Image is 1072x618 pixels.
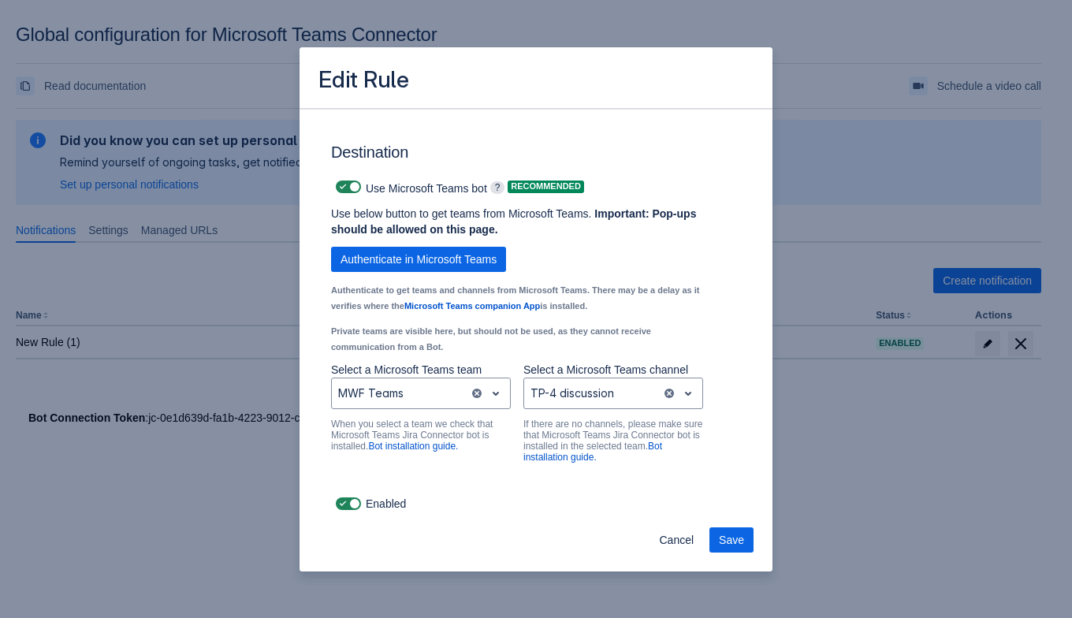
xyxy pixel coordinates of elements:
span: open [486,384,505,403]
span: Save [719,527,744,553]
a: Bot installation guide. [368,441,458,452]
a: Bot installation guide. [523,441,662,463]
div: Enabled [331,493,741,515]
p: Use below button to get teams from Microsoft Teams. [331,206,703,237]
h3: Destination [331,143,728,168]
button: Save [709,527,754,553]
p: Select a Microsoft Teams channel [523,362,703,378]
small: Authenticate to get teams and channels from Microsoft Teams. There may be a delay as it verifies ... [331,285,699,311]
p: If there are no channels, please make sure that Microsoft Teams Jira Connector bot is installed i... [523,419,703,463]
button: Authenticate in Microsoft Teams [331,247,506,272]
button: clear [471,387,483,400]
span: Cancel [659,527,694,553]
p: When you select a team we check that Microsoft Teams Jira Connector bot is installed. [331,419,511,452]
span: ? [490,181,505,194]
span: open [679,384,698,403]
h3: Edit Rule [318,66,409,97]
span: Recommended [508,182,584,191]
small: Private teams are visible here, but should not be used, as they cannot receive communication from... [331,326,651,352]
span: Authenticate in Microsoft Teams [341,247,497,272]
button: clear [663,387,676,400]
a: Microsoft Teams companion App [404,301,540,311]
div: Use Microsoft Teams bot [331,176,487,198]
p: Select a Microsoft Teams team [331,362,511,378]
button: Cancel [650,527,703,553]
